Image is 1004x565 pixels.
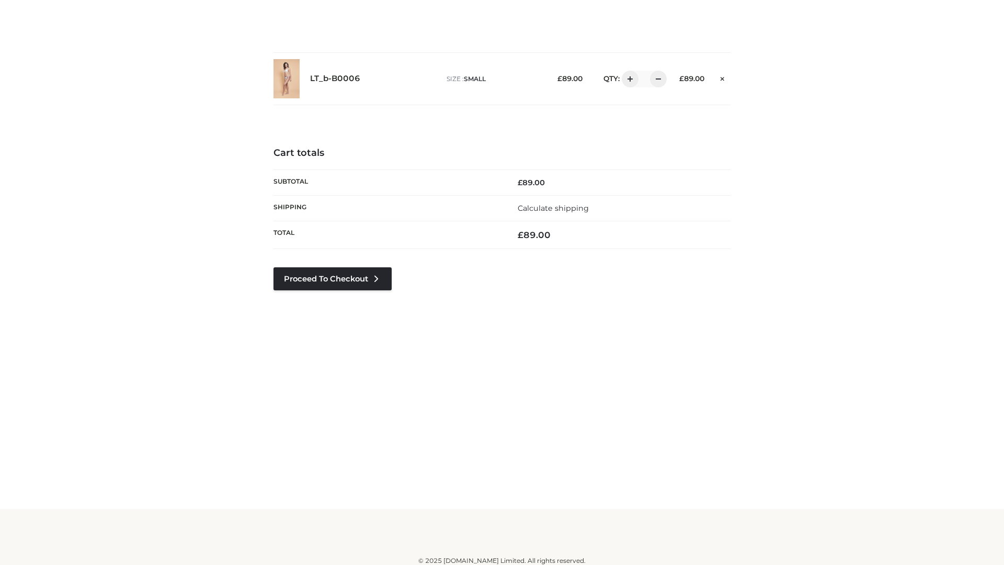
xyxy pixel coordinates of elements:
span: £ [557,74,562,83]
bdi: 89.00 [679,74,704,83]
bdi: 89.00 [518,230,551,240]
span: £ [679,74,684,83]
th: Total [273,221,502,249]
p: size : [447,74,541,84]
th: Shipping [273,195,502,221]
th: Subtotal [273,169,502,195]
bdi: 89.00 [518,178,545,187]
a: Calculate shipping [518,204,589,213]
a: Remove this item [715,71,731,84]
span: £ [518,178,522,187]
a: Proceed to Checkout [273,267,392,290]
img: LT_b-B0006 - SMALL [273,59,300,98]
h4: Cart totals [273,148,731,159]
div: QTY: [593,71,663,87]
span: £ [518,230,523,240]
bdi: 89.00 [557,74,583,83]
span: SMALL [464,75,486,83]
a: LT_b-B0006 [310,74,360,84]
